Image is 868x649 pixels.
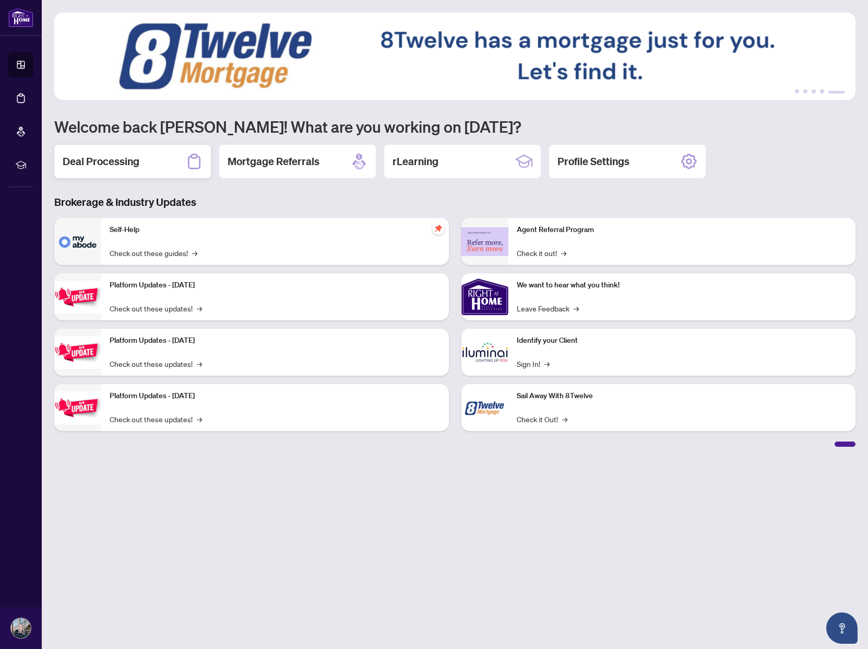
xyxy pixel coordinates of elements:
[517,247,566,259] a: Check it out!→
[110,303,202,314] a: Check out these updates!→
[8,8,33,27] img: logo
[828,89,845,94] button: 5
[197,358,202,369] span: →
[517,280,848,291] p: We want to hear what you think!
[561,247,566,259] span: →
[11,618,31,638] img: Profile Icon
[63,154,139,169] h2: Deal Processing
[826,612,858,644] button: Open asap
[812,89,816,94] button: 3
[54,281,101,314] img: Platform Updates - July 21, 2025
[544,358,550,369] span: →
[192,247,197,259] span: →
[228,154,319,169] h2: Mortgage Referrals
[54,117,855,136] h1: Welcome back [PERSON_NAME]! What are you working on [DATE]?
[574,303,579,314] span: →
[110,413,202,425] a: Check out these updates!→
[795,89,799,94] button: 1
[432,222,445,235] span: pushpin
[461,227,508,256] img: Agent Referral Program
[517,303,579,314] a: Leave Feedback→
[110,358,202,369] a: Check out these updates!→
[110,247,197,259] a: Check out these guides!→
[820,89,824,94] button: 4
[54,391,101,424] img: Platform Updates - June 23, 2025
[54,13,855,100] img: Slide 4
[461,329,508,376] img: Identify your Client
[461,273,508,320] img: We want to hear what you think!
[110,335,441,346] p: Platform Updates - [DATE]
[393,154,438,169] h2: rLearning
[54,195,855,210] h3: Brokerage & Industry Updates
[54,218,101,265] img: Self-Help
[110,390,441,402] p: Platform Updates - [DATE]
[517,358,550,369] a: Sign In!→
[110,224,441,236] p: Self-Help
[557,154,629,169] h2: Profile Settings
[197,413,202,425] span: →
[197,303,202,314] span: →
[562,413,567,425] span: →
[517,224,848,236] p: Agent Referral Program
[517,390,848,402] p: Sail Away With 8Twelve
[803,89,807,94] button: 2
[461,384,508,431] img: Sail Away With 8Twelve
[517,335,848,346] p: Identify your Client
[54,336,101,369] img: Platform Updates - July 8, 2025
[110,280,441,291] p: Platform Updates - [DATE]
[517,413,567,425] a: Check it Out!→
